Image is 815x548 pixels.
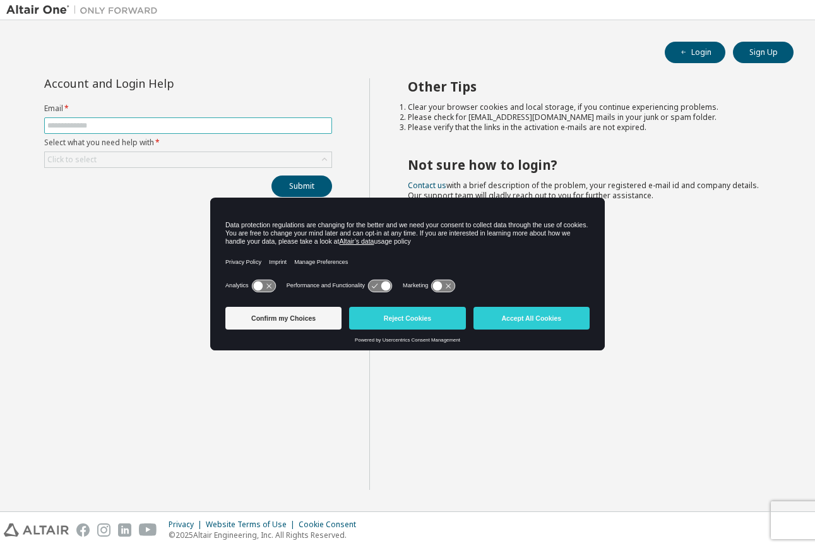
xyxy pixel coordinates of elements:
[44,138,332,148] label: Select what you need help with
[408,180,759,201] span: with a brief description of the problem, your registered e-mail id and company details. Our suppo...
[76,523,90,537] img: facebook.svg
[408,157,771,173] h2: Not sure how to login?
[47,155,97,165] div: Click to select
[97,523,110,537] img: instagram.svg
[408,112,771,122] li: Please check for [EMAIL_ADDRESS][DOMAIN_NAME] mails in your junk or spam folder.
[139,523,157,537] img: youtube.svg
[169,520,206,530] div: Privacy
[44,104,332,114] label: Email
[408,122,771,133] li: Please verify that the links in the activation e-mails are not expired.
[408,102,771,112] li: Clear your browser cookies and local storage, if you continue experiencing problems.
[44,78,275,88] div: Account and Login Help
[169,530,364,540] p: © 2025 Altair Engineering, Inc. All Rights Reserved.
[408,78,771,95] h2: Other Tips
[6,4,164,16] img: Altair One
[733,42,794,63] button: Sign Up
[45,152,331,167] div: Click to select
[206,520,299,530] div: Website Terms of Use
[118,523,131,537] img: linkedin.svg
[665,42,725,63] button: Login
[299,520,364,530] div: Cookie Consent
[408,180,446,191] a: Contact us
[4,523,69,537] img: altair_logo.svg
[271,176,332,197] button: Submit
